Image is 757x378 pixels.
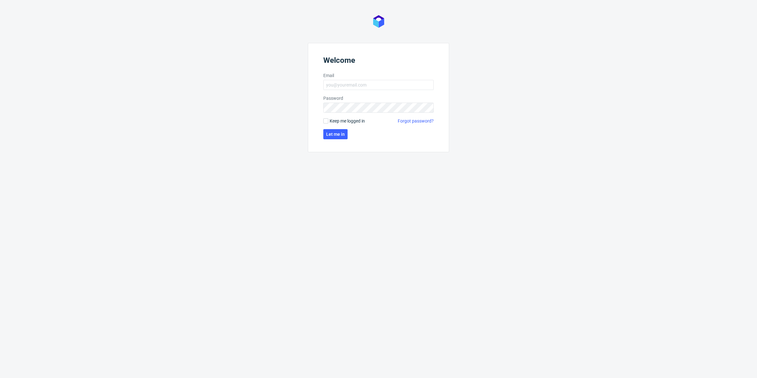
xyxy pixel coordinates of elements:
[326,132,345,136] span: Let me in
[330,118,365,124] span: Keep me logged in
[323,95,434,101] label: Password
[323,129,348,139] button: Let me in
[398,118,434,124] a: Forgot password?
[323,56,434,67] header: Welcome
[323,72,434,79] label: Email
[323,80,434,90] input: you@youremail.com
